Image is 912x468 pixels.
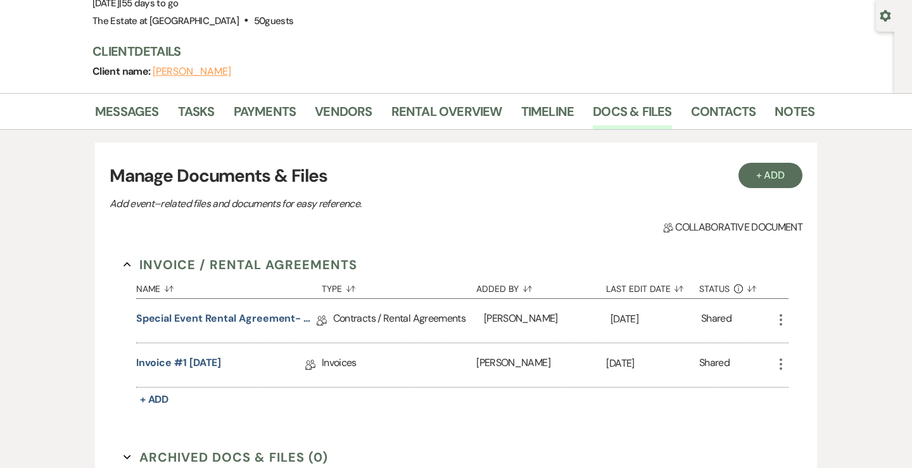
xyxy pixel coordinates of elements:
button: Last Edit Date [606,274,699,298]
a: Payments [234,101,296,129]
button: Open lead details [880,9,891,21]
button: + Add [738,163,803,188]
p: [DATE] [606,355,699,372]
div: Contracts / Rental Agreements [333,299,484,343]
span: Status [699,284,730,293]
a: Messages [95,101,159,129]
a: Vendors [315,101,372,129]
button: [PERSON_NAME] [153,66,231,77]
span: Client name: [92,65,153,78]
div: Shared [699,355,730,375]
a: Special Event Rental Agreement- The Estate at [GEOGRAPHIC_DATA] [136,311,317,331]
a: Invoice #1 [DATE] [136,355,222,375]
div: Invoices [322,343,476,387]
a: Rental Overview [391,101,502,129]
button: + Add [136,391,173,408]
button: Status [699,274,773,298]
p: [DATE] [611,311,701,327]
span: Collaborative document [663,220,802,235]
div: [PERSON_NAME] [484,299,611,343]
button: Archived Docs & Files (0) [123,448,328,467]
h3: Client Details [92,42,802,60]
span: The Estate at [GEOGRAPHIC_DATA] [92,15,239,27]
a: Timeline [521,101,574,129]
a: Contacts [691,101,756,129]
div: [PERSON_NAME] [476,343,606,387]
span: + Add [140,393,169,406]
button: Type [322,274,476,298]
button: Invoice / Rental Agreements [123,255,357,274]
button: Added By [476,274,606,298]
a: Tasks [178,101,215,129]
p: Add event–related files and documents for easy reference. [110,196,553,212]
a: Docs & Files [593,101,671,129]
button: Name [136,274,322,298]
span: 50 guests [254,15,294,27]
h3: Manage Documents & Files [110,163,802,189]
div: Shared [701,311,731,331]
a: Notes [775,101,814,129]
